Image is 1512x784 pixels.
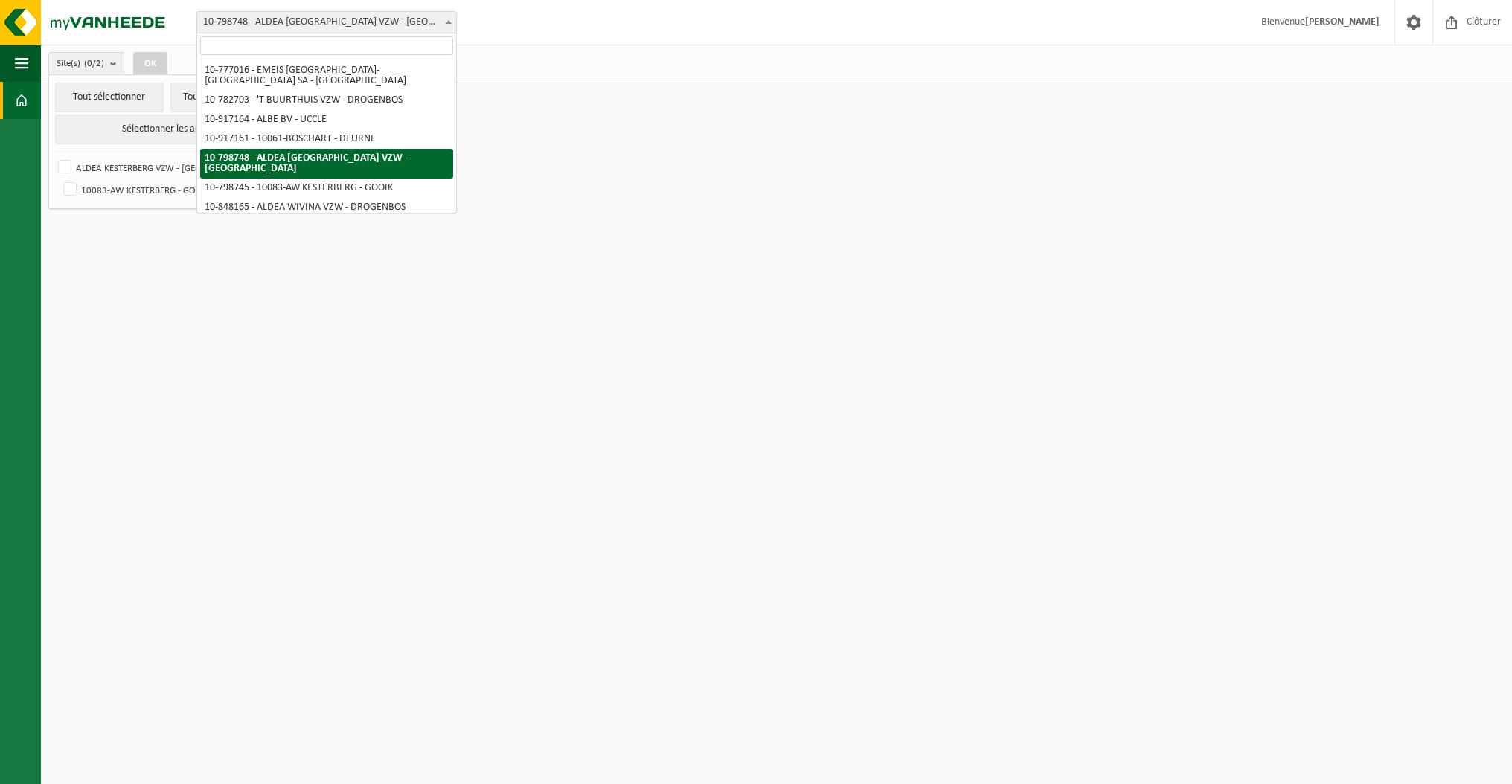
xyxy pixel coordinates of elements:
li: 10-798748 - ALDEA [GEOGRAPHIC_DATA] VZW - [GEOGRAPHIC_DATA] [200,149,453,179]
button: Tout désélectionner [170,83,279,112]
label: ALDEA KESTERBERG VZW - [GEOGRAPHIC_DATA] [55,156,279,179]
button: OK [133,52,167,76]
li: 10-917161 - 10061-BOSCHART - DEURNE [200,129,453,149]
button: Tout sélectionner [55,83,164,112]
span: 10-798748 - ALDEA KESTERBERG VZW - DROGENBOS [196,11,457,33]
strong: [PERSON_NAME] [1305,16,1380,28]
li: 10-782703 - 'T BUURTHUIS VZW - DROGENBOS [200,91,453,110]
count: (0/2) [84,59,104,68]
li: 10-798745 - 10083-AW KESTERBERG - GOOIK [200,179,453,198]
span: Site(s) [57,53,104,75]
li: 10-917164 - ALBE BV - UCCLE [200,110,453,129]
li: 10-777016 - EMEIS [GEOGRAPHIC_DATA]-[GEOGRAPHIC_DATA] SA - [GEOGRAPHIC_DATA] [200,61,453,91]
button: Site(s)(0/2) [48,52,124,74]
li: 10-848165 - ALDEA WIVINA VZW - DROGENBOS [200,198,453,217]
button: Sélectionner les actifs [55,115,279,144]
label: 10083-AW KESTERBERG - GOOIK [60,179,279,201]
span: 10-798748 - ALDEA KESTERBERG VZW - DROGENBOS [197,12,456,33]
